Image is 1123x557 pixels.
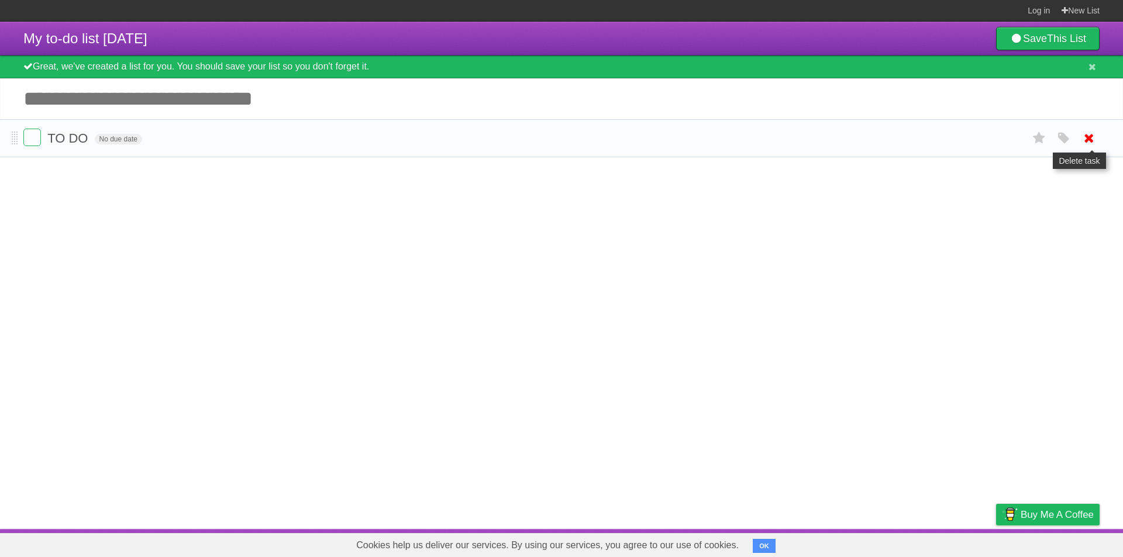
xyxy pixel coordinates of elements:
span: My to-do list [DATE] [23,30,147,46]
a: About [840,532,865,554]
a: Suggest a feature [1026,532,1100,554]
span: No due date [95,134,142,144]
img: Buy me a coffee [1002,504,1018,524]
button: OK [753,539,776,553]
a: Terms [941,532,967,554]
a: Buy me a coffee [996,504,1100,525]
a: SaveThis List [996,27,1100,50]
label: Done [23,129,41,146]
b: This List [1047,33,1086,44]
label: Star task [1028,129,1050,148]
a: Developers [879,532,926,554]
a: Privacy [981,532,1011,554]
span: Buy me a coffee [1021,504,1094,525]
span: TO DO [47,131,91,146]
span: Cookies help us deliver our services. By using our services, you agree to our use of cookies. [345,534,750,557]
